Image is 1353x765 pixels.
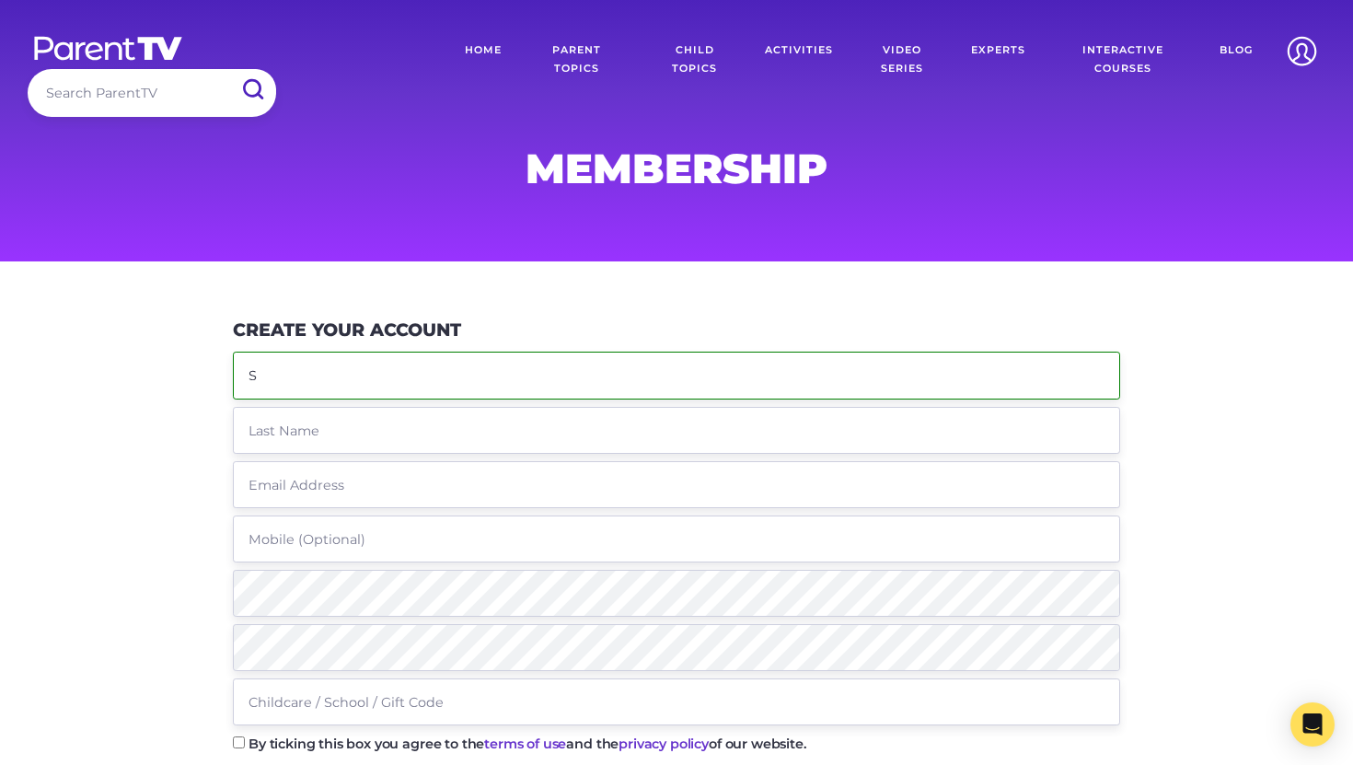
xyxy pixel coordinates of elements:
[451,28,515,92] a: Home
[1278,28,1325,75] img: Account
[233,352,1120,399] input: First Name
[233,461,1120,508] input: Email Address
[28,69,276,116] input: Search ParentTV
[484,736,566,752] a: terms of use
[957,28,1039,92] a: Experts
[249,737,807,750] label: By ticking this box you agree to the and the of our website.
[233,319,461,341] h3: Create Your Account
[1206,28,1266,92] a: Blog
[639,28,752,92] a: Child Topics
[1290,702,1335,747] div: Open Intercom Messenger
[515,28,639,92] a: Parent Topics
[233,516,1120,562] input: Mobile (Optional)
[32,35,184,62] img: parenttv-logo-white.4c85aaf.svg
[1039,28,1206,92] a: Interactive Courses
[619,736,709,752] a: privacy policy
[228,69,276,110] input: Submit
[233,407,1120,454] input: Last Name
[847,28,957,92] a: Video Series
[233,150,1120,187] h1: Membership
[233,678,1120,725] input: Childcare / School / Gift Code
[751,28,847,92] a: Activities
